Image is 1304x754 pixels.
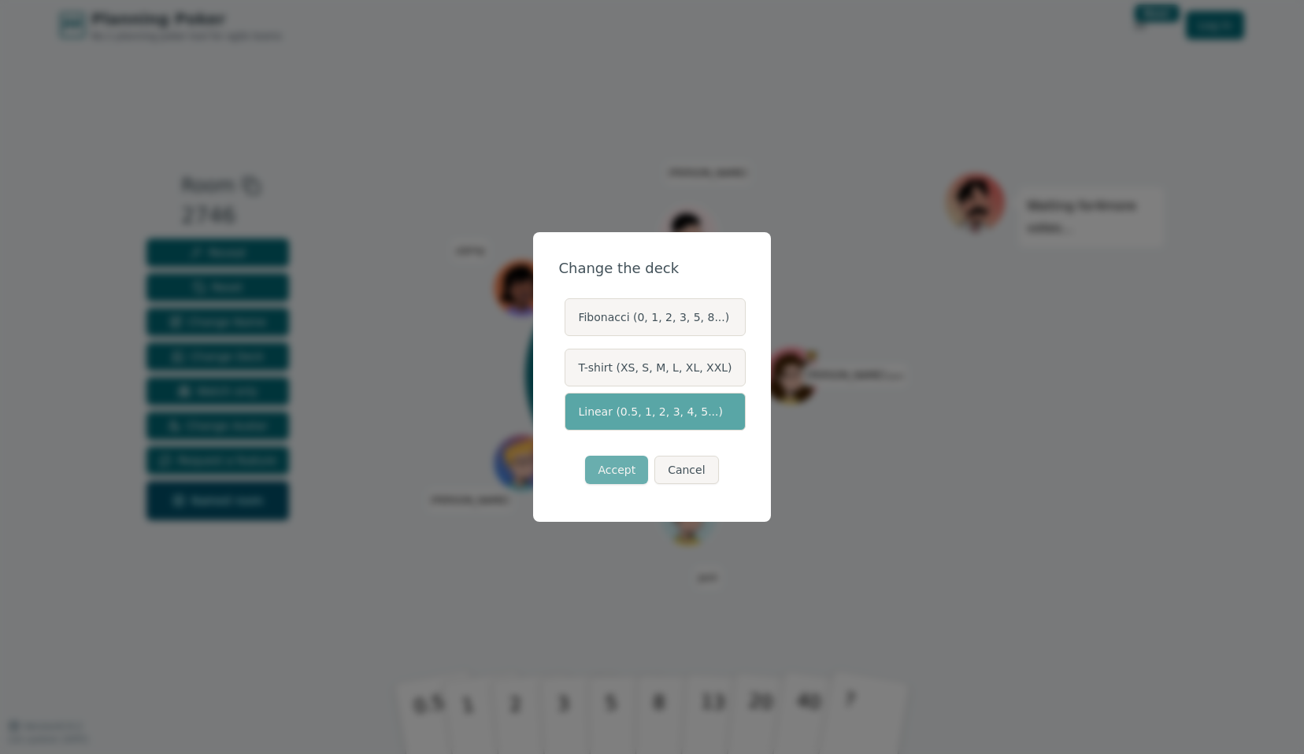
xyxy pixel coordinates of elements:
button: Accept [585,456,648,484]
div: Change the deck [558,257,745,279]
label: Fibonacci (0, 1, 2, 3, 5, 8...) [565,298,745,336]
label: T-shirt (XS, S, M, L, XL, XXL) [565,349,745,386]
button: Cancel [654,456,718,484]
label: Linear (0.5, 1, 2, 3, 4, 5...) [565,393,745,431]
